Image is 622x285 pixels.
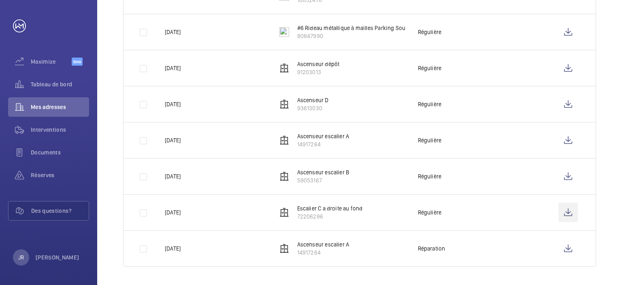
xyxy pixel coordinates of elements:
[72,58,83,66] span: Beta
[279,171,289,181] img: elevator.svg
[297,68,340,76] p: 91203013
[297,240,349,249] p: Ascenseur escalier A
[279,135,289,145] img: elevator.svg
[31,148,89,156] span: Documents
[165,100,181,108] p: [DATE]
[297,24,418,32] p: #6 Rideau métallique à mailles Parking Sous-sol
[418,172,442,180] p: Régulière
[297,204,363,212] p: Escalier C a droite au fond
[165,136,181,144] p: [DATE]
[279,208,289,217] img: elevator.svg
[297,32,418,40] p: 80847990
[418,28,442,36] p: Régulière
[165,172,181,180] p: [DATE]
[18,253,24,261] p: JR
[418,64,442,72] p: Régulière
[279,99,289,109] img: elevator.svg
[31,171,89,179] span: Réserves
[418,100,442,108] p: Régulière
[418,208,442,216] p: Régulière
[297,104,329,112] p: 93613030
[297,168,349,176] p: Ascenseur escalier B
[165,244,181,253] p: [DATE]
[165,64,181,72] p: [DATE]
[36,253,79,261] p: [PERSON_NAME]
[31,207,89,215] span: Des questions?
[31,103,89,111] span: Mes adresses
[165,208,181,216] p: [DATE]
[31,126,89,134] span: Interventions
[297,212,363,221] p: 72206286
[31,80,89,88] span: Tableau de bord
[297,60,340,68] p: Ascenseur dépôt
[297,176,349,184] p: 59053167
[31,58,72,66] span: Maximize
[418,136,442,144] p: Régulière
[297,132,349,140] p: Ascenseur escalier A
[279,244,289,253] img: elevator.svg
[279,27,289,37] img: metallic_curtain.svg
[165,28,181,36] p: [DATE]
[418,244,445,253] p: Réparation
[297,140,349,148] p: 14917264
[297,96,329,104] p: Ascenseur D
[279,63,289,73] img: elevator.svg
[297,249,349,257] p: 14917264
